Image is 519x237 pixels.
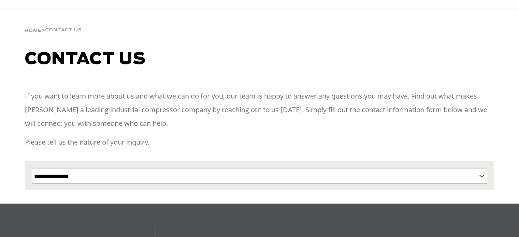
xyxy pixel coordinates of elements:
[25,29,41,33] span: Home
[25,10,82,36] div: >
[25,135,494,149] p: Please tell us the nature of your inquiry.
[25,27,41,33] a: Home
[25,89,494,130] p: If you want to learn more about us and what we can do for you, our team is happy to answer any qu...
[45,28,82,32] span: Contact Us
[25,51,146,68] span: Contact us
